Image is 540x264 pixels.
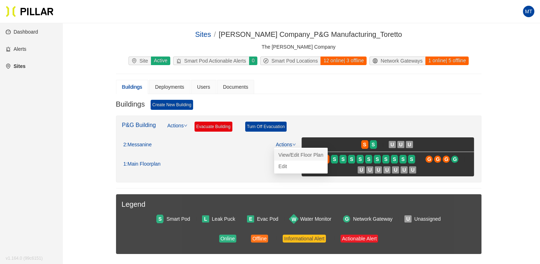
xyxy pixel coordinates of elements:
[367,155,370,163] span: S
[292,215,296,223] span: W
[197,83,210,91] div: Users
[167,122,187,137] a: Actions
[353,215,392,223] div: Network Gateway
[436,155,440,163] span: G
[359,166,363,174] span: U
[184,124,187,127] span: down
[444,155,448,163] span: G
[6,6,54,17] img: Pillar Technologies
[219,29,402,40] div: [PERSON_NAME] Company_P&G Manufacturing_Toretto
[350,155,353,163] span: S
[377,166,380,174] span: U
[158,215,162,223] span: S
[425,57,469,65] div: 1 online | 5 offline
[122,83,142,91] div: Buildings
[173,57,249,65] div: Smart Pod Actionable Alerts
[123,161,161,167] div: 1
[155,83,184,91] div: Deployments
[276,142,296,147] a: Actions
[333,155,336,163] span: S
[195,30,211,38] a: Sites
[132,58,140,63] span: environment
[284,235,324,243] div: Informational Alert
[221,235,235,243] div: Online
[122,122,156,128] a: P&G Building
[385,166,389,174] span: U
[402,166,406,174] span: U
[223,83,248,91] div: Documents
[172,57,259,65] a: alertSmart Pod Actionable Alerts0
[300,215,331,223] div: Water Monitor
[363,141,366,148] span: S
[341,155,344,163] span: S
[375,155,379,163] span: S
[166,215,190,223] div: Smart Pod
[6,46,26,52] a: alertAlerts
[123,142,152,148] div: 2
[410,155,413,163] span: S
[195,122,232,132] a: Evacuate Building
[372,141,375,148] span: S
[176,58,184,63] span: alert
[214,30,216,38] span: /
[129,57,151,65] div: Site
[257,215,278,223] div: Evac Pod
[252,235,267,243] div: Offline
[249,57,258,65] div: 0
[393,155,396,163] span: S
[427,155,431,163] span: G
[122,200,476,209] h3: Legend
[6,63,25,69] a: environmentSites
[345,215,349,223] span: G
[204,215,207,223] span: L
[414,215,441,223] div: Unassigned
[368,166,372,174] span: U
[6,29,38,35] a: dashboardDashboard
[245,122,287,132] a: Turn Off Evacuation
[384,155,387,163] span: S
[151,100,193,110] a: Create New Building
[373,58,380,63] span: global
[116,100,145,110] h3: Buildings
[278,151,323,159] a: View/Edit Floor Plan
[408,141,411,148] span: U
[406,215,410,223] span: U
[401,155,404,163] span: S
[342,235,377,243] div: Actionable Alert
[411,166,414,174] span: U
[399,141,403,148] span: U
[453,155,457,163] span: G
[263,58,271,63] span: compass
[390,141,394,148] span: U
[394,166,397,174] span: U
[320,57,367,65] div: 12 online | 3 offline
[358,155,362,163] span: S
[126,142,152,148] span: : Messanine
[292,143,296,146] span: down
[278,162,287,170] a: Edit
[116,43,481,51] div: The [PERSON_NAME] Company
[126,161,161,167] span: : Main Floorplan
[212,215,235,223] div: Leak Puck
[249,215,252,223] span: E
[370,57,425,65] div: Network Gateways
[525,6,532,17] span: MT
[151,57,170,65] div: Active
[261,57,321,65] div: Smart Pod Locations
